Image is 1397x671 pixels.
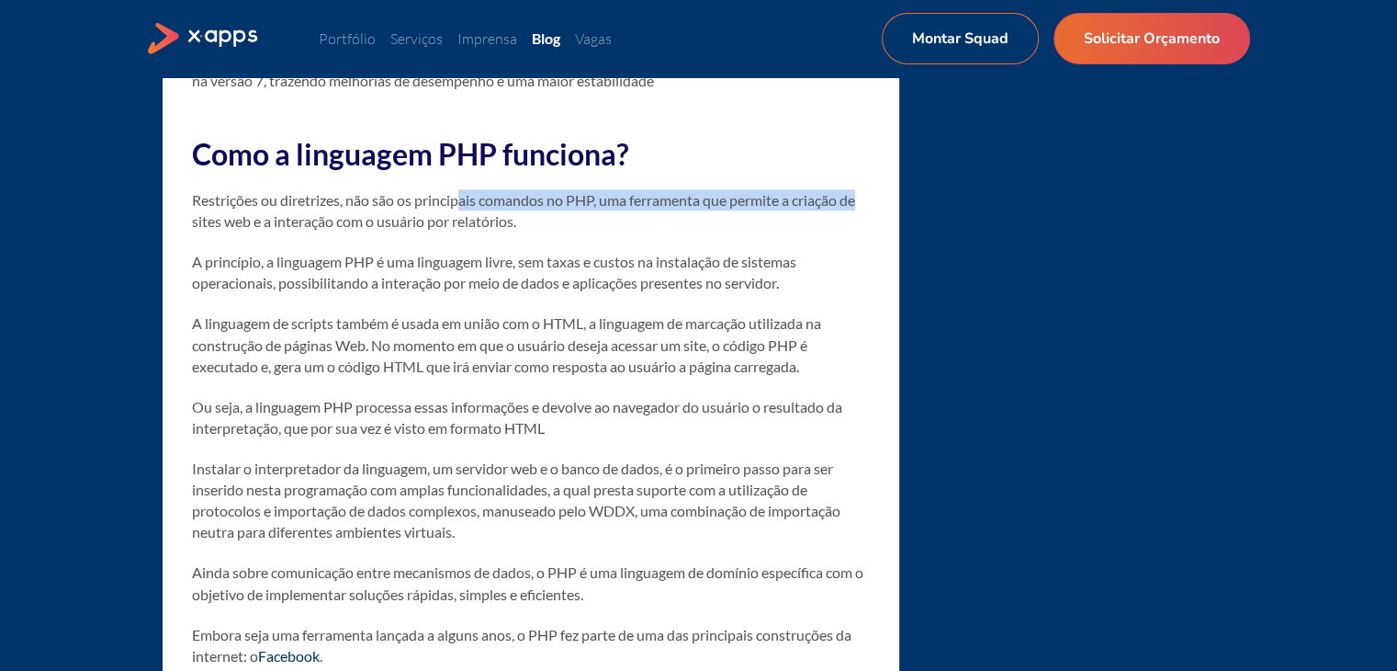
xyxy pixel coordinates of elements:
[532,29,560,47] a: Blog
[319,29,376,48] a: Portfólio
[390,29,443,48] a: Serviços
[192,189,870,232] p: Restrições ou diretrizes, não são os principais comandos no PHP, uma ferramenta que permite a cri...
[192,458,870,543] p: Instalar o interpretador da linguagem, um servidor web e o banco de dados, é o primeiro passo par...
[192,251,870,293] p: A princípio, a linguagem PHP é uma linguagem livre, sem taxas e custos na instalação de sistemas ...
[1053,13,1250,64] a: Solicitar Orçamento
[192,136,628,172] strong: Como a linguagem PHP funciona?
[192,624,870,666] p: Embora seja uma ferramenta lançada a alguns anos, o PHP fez parte de uma das principais construçõ...
[192,313,870,377] p: A linguagem de scripts também é usada em união com o HTML, a linguagem de marcação utilizada na c...
[457,29,517,48] a: Imprensa
[258,647,320,665] a: Facebook
[192,396,870,438] p: Ou seja, a linguagem PHP processa essas informações e devolve ao navegador do usuário o resultado...
[575,29,612,48] a: Vagas
[192,562,870,604] p: Ainda sobre comunicação entre mecanismos de dados, o PHP é uma linguagem de domínio específica co...
[882,13,1039,64] a: Montar Squad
